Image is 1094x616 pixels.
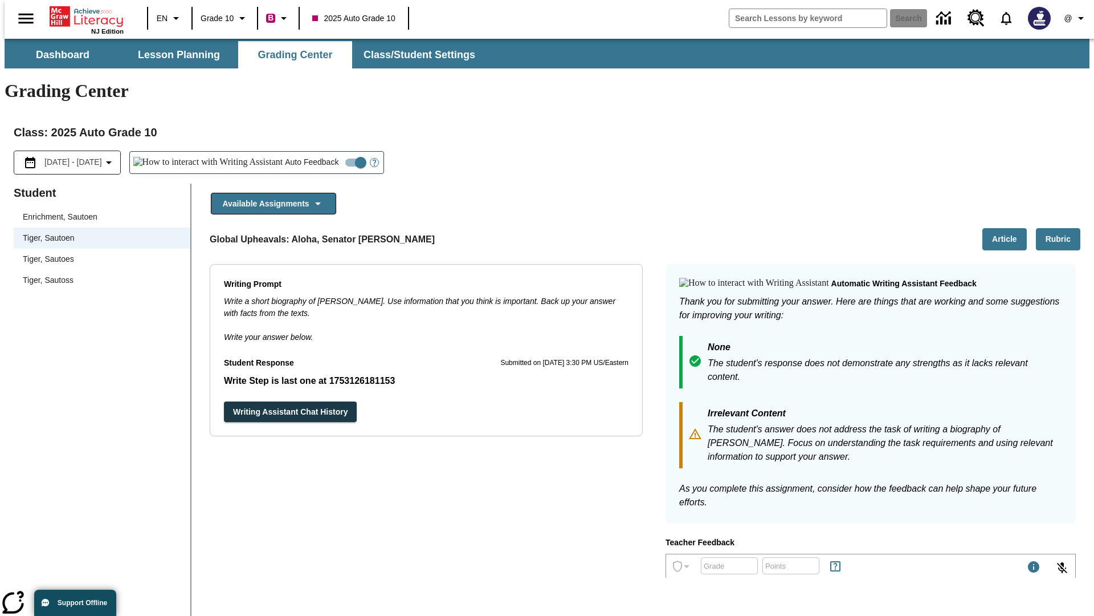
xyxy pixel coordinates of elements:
[9,2,43,35] button: Open side menu
[268,11,273,25] span: B
[5,9,166,19] body: Type your response here.
[23,232,181,244] span: Tiger, Sautoen
[1036,228,1080,250] button: Rubric, Will open in new tab
[679,295,1062,322] p: Thank you for submitting your answer. Here are things that are working and some suggestions for i...
[6,41,120,68] button: Dashboard
[14,184,190,202] p: Student
[708,423,1062,464] p: The student's answer does not address the task of writing a biography of [PERSON_NAME]. Focus on ...
[1027,560,1040,576] div: Maximum 1000 characters Press Escape to exit toolbar and use left and right arrow keys to access ...
[1048,554,1076,582] button: Click to activate and allow voice recognition
[224,374,628,388] p: Write Step is last one at 1753126181153
[5,41,485,68] div: SubNavbar
[982,228,1027,250] button: Article, Will open in new tab
[224,295,628,319] p: Write a short biography of [PERSON_NAME]. Use information that you think is important. Back up yo...
[34,590,116,616] button: Support Offline
[210,233,435,246] p: Global Upheavals: Aloha, Senator [PERSON_NAME]
[262,8,295,29] button: Boost Class color is violet red. Change class color
[102,156,116,169] svg: Collapse Date Range Filter
[14,249,190,270] div: Tiger, Sautoes
[500,358,628,369] p: Submitted on [DATE] 3:30 PM US/Eastern
[1064,13,1072,25] span: @
[122,41,236,68] button: Lesson Planning
[50,4,124,35] div: Home
[224,402,357,423] button: Writing Assistant Chat History
[666,537,1076,549] p: Teacher Feedback
[312,13,395,25] span: 2025 Auto Grade 10
[224,278,628,291] p: Writing Prompt
[5,80,1089,102] h1: Grading Center
[23,253,181,265] span: Tiger, Sautoes
[1021,3,1058,33] button: Select a new avatar
[365,152,383,173] button: Open Help for Writing Assistant
[701,550,758,581] input: Grade: Letters, numbers, %, + and - are allowed.
[238,41,352,68] button: Grading Center
[679,482,1062,509] p: As you complete this assignment, consider how the feedback can help shape your future efforts.
[929,3,961,34] a: Data Center
[1058,8,1094,29] button: Profile/Settings
[831,278,977,290] p: Automatic writing assistant feedback
[44,156,102,168] span: [DATE] - [DATE]
[762,550,819,581] input: Points: Must be equal to or less than 25.
[824,555,847,578] button: Rules for Earning Points and Achievements, Will open in new tab
[224,319,628,343] p: Write your answer below.
[5,39,1089,68] div: SubNavbar
[961,3,991,34] a: Resource Center, Will open in new tab
[224,357,294,370] p: Student Response
[708,356,1062,384] p: The student's response does not demonstrate any strengths as it lacks relevant content.
[152,8,188,29] button: Language: EN, Select a language
[211,193,336,215] button: Available Assignments
[201,13,234,25] span: Grade 10
[23,211,181,223] span: Enrichment, Sautoen
[14,228,190,249] div: Tiger, Sautoen
[196,8,254,29] button: Grade: Grade 10, Select a grade
[23,274,181,286] span: Tiger, Sautoss
[14,123,1080,141] h2: Class : 2025 Auto Grade 10
[701,557,758,574] div: Grade: Letters, numbers, %, + and - are allowed.
[285,156,338,168] span: Auto Feedback
[19,156,116,169] button: Select the date range menu item
[157,13,168,25] span: EN
[14,270,190,291] div: Tiger, Sautoss
[354,41,484,68] button: Class/Student Settings
[133,157,283,168] img: How to interact with Writing Assistant
[50,5,124,28] a: Home
[708,407,1062,423] p: Irrelevant Content
[708,341,1062,356] p: None
[1028,7,1051,30] img: Avatar
[91,28,124,35] span: NJ Edition
[58,599,107,607] span: Support Offline
[679,278,829,289] img: How to interact with Writing Assistant
[14,206,190,228] div: Enrichment, Sautoen
[991,3,1021,33] a: Notifications
[762,557,819,574] div: Points: Must be equal to or less than 25.
[729,9,887,27] input: search field
[224,374,628,388] p: Student Response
